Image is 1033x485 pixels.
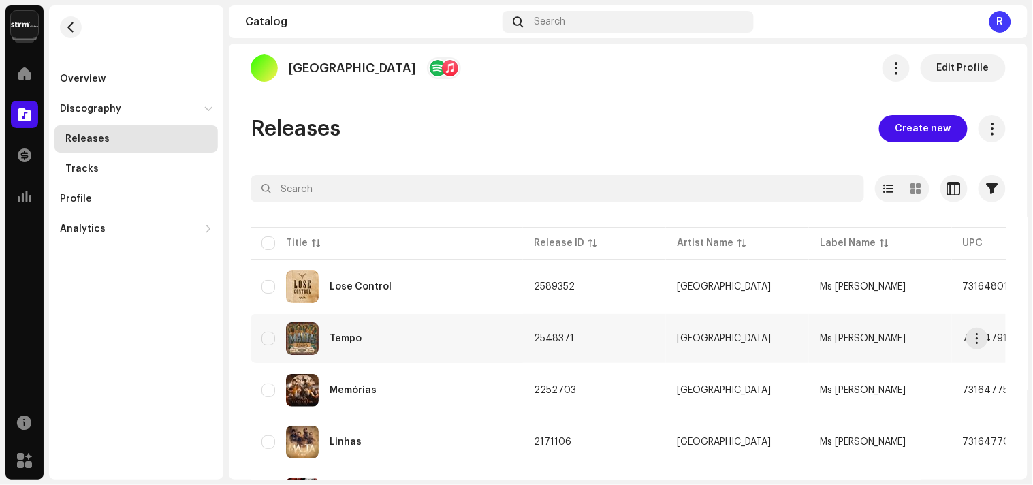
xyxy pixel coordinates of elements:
div: Releases [65,134,110,144]
p: [GEOGRAPHIC_DATA] [289,61,416,76]
span: Create new [895,115,951,142]
div: Tempo [330,334,362,343]
re-m-nav-item: Tracks [54,155,218,183]
div: Analytics [60,223,106,234]
div: Artist Name [677,236,733,250]
img: 4aaf7a68-1661-47e0-baad-c23ce4db03f6 [286,374,319,407]
div: Label Name [820,236,876,250]
div: [GEOGRAPHIC_DATA] [677,282,771,292]
re-m-nav-dropdown: Discography [54,95,218,183]
span: 2171106 [534,437,571,447]
div: [GEOGRAPHIC_DATA] [677,437,771,447]
div: Memórias [330,386,377,395]
re-m-nav-item: Releases [54,125,218,153]
div: Discography [60,104,121,114]
div: R [989,11,1011,33]
span: Malta [677,386,798,395]
div: Lose Control [330,282,392,292]
span: 2548371 [534,334,574,343]
span: 2589352 [534,282,575,292]
span: Edit Profile [937,54,989,82]
span: Malta [677,282,798,292]
span: 2252703 [534,386,576,395]
span: Malta [677,334,798,343]
button: Create new [879,115,968,142]
img: c5bbe5d0-8914-450c-ae3a-5b209875da62 [286,426,319,458]
re-m-nav-item: Profile [54,185,218,213]
span: Malta [677,437,798,447]
span: Ms Music [820,282,906,292]
div: Profile [60,193,92,204]
img: 034f479b-4098-4bca-88dc-ee66d6c2a14f [286,270,319,303]
div: Linhas [330,437,362,447]
span: Ms Music [820,386,906,395]
div: [GEOGRAPHIC_DATA] [677,386,771,395]
div: Release ID [534,236,584,250]
span: Search [535,16,566,27]
span: Ms Music [820,437,906,447]
img: 7d318bee-f804-4605-a405-0d5429db2787 [286,322,319,355]
re-m-nav-dropdown: Analytics [54,215,218,242]
div: Catalog [245,16,497,27]
re-m-nav-item: Overview [54,65,218,93]
div: Title [286,236,308,250]
img: 408b884b-546b-4518-8448-1008f9c76b02 [11,11,38,38]
span: Ms Music [820,334,906,343]
div: [GEOGRAPHIC_DATA] [677,334,771,343]
button: Edit Profile [921,54,1006,82]
input: Search [251,175,864,202]
div: Tracks [65,163,99,174]
div: Overview [60,74,106,84]
span: Releases [251,115,340,142]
